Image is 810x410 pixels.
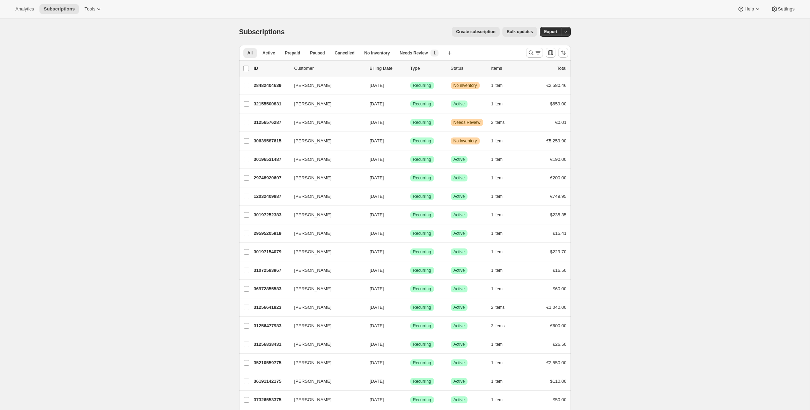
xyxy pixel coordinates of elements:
span: [PERSON_NAME] [294,285,332,292]
span: Recurring [413,323,431,329]
span: Cancelled [335,50,355,56]
div: 29748920607[PERSON_NAME][DATE]SuccessRecurringSuccessActive1 item€200.00 [254,173,567,183]
span: 3 items [491,323,505,329]
button: Bulk updates [502,27,537,37]
span: 1 item [491,286,503,292]
span: €190.00 [550,157,567,162]
button: [PERSON_NAME] [290,339,360,350]
span: Analytics [15,6,34,12]
div: 30197252383[PERSON_NAME][DATE]SuccessRecurringSuccessActive1 item$235.35 [254,210,567,220]
span: Help [744,6,754,12]
span: [DATE] [370,175,384,180]
span: €2,550.00 [546,360,567,365]
span: Recurring [413,194,431,199]
button: Subscriptions [39,4,79,14]
button: [PERSON_NAME] [290,302,360,313]
span: Settings [778,6,795,12]
p: 36191142175 [254,378,289,385]
span: Prepaid [285,50,300,56]
p: 31256477983 [254,322,289,329]
p: 30197154079 [254,248,289,255]
span: Active [454,397,465,403]
div: 36972855583[PERSON_NAME][DATE]SuccessRecurringSuccessActive1 item$60.00 [254,284,567,294]
p: Billing Date [370,65,405,72]
span: €0.01 [555,120,567,125]
span: 1 item [491,175,503,181]
span: Recurring [413,342,431,347]
button: [PERSON_NAME] [290,80,360,91]
span: Active [454,323,465,329]
div: 29595205919[PERSON_NAME][DATE]SuccessRecurringSuccessActive1 item€15.41 [254,229,567,238]
span: Active [454,194,465,199]
button: 1 item [491,99,510,109]
button: 1 item [491,229,510,238]
span: [DATE] [370,249,384,254]
div: 32155500831[PERSON_NAME][DATE]SuccessRecurringSuccessActive1 item$659.00 [254,99,567,109]
span: 1 item [491,268,503,273]
button: Create subscription [452,27,500,37]
span: [PERSON_NAME] [294,359,332,366]
span: €16.50 [553,268,567,273]
p: 37326553375 [254,396,289,403]
p: 29748920607 [254,174,289,181]
button: [PERSON_NAME] [290,246,360,258]
span: €1,040.00 [546,305,567,310]
div: 37326553375[PERSON_NAME][DATE]SuccessRecurringSuccessActive1 item$50.00 [254,395,567,405]
span: Recurring [413,83,431,88]
button: 1 item [491,358,510,368]
p: 28482404639 [254,82,289,89]
span: [DATE] [370,120,384,125]
button: 2 items [491,303,513,312]
span: [DATE] [370,379,384,384]
span: $659.00 [550,101,567,106]
span: Active [454,101,465,107]
p: 31072583967 [254,267,289,274]
span: Recurring [413,305,431,310]
div: 12032409887[PERSON_NAME][DATE]SuccessRecurringSuccessActive1 item€749.95 [254,192,567,201]
span: [PERSON_NAME] [294,267,332,274]
span: [DATE] [370,323,384,328]
div: 31072583967[PERSON_NAME][DATE]SuccessRecurringSuccessActive1 item€16.50 [254,266,567,275]
span: Active [454,360,465,366]
span: €15.41 [553,231,567,236]
span: Subscriptions [44,6,75,12]
span: [DATE] [370,212,384,217]
button: Customize table column order and visibility [546,48,555,58]
p: 32155500831 [254,100,289,107]
span: 1 item [491,360,503,366]
span: Active [454,379,465,384]
span: 1 item [491,379,503,384]
div: Items [491,65,526,72]
span: €200.00 [550,175,567,180]
span: [PERSON_NAME] [294,119,332,126]
span: [PERSON_NAME] [294,100,332,107]
div: 31256641823[PERSON_NAME][DATE]SuccessRecurringSuccessActive2 items€1,040.00 [254,303,567,312]
p: 31256641823 [254,304,289,311]
button: Tools [80,4,106,14]
button: 1 item [491,284,510,294]
button: [PERSON_NAME] [290,376,360,387]
button: 1 item [491,192,510,201]
span: Recurring [413,397,431,403]
span: No inventory [364,50,390,56]
button: Create new view [444,48,455,58]
span: [PERSON_NAME] [294,322,332,329]
button: 1 item [491,210,510,220]
span: Export [544,29,557,35]
span: All [248,50,253,56]
button: 1 item [491,81,510,90]
button: 1 item [491,266,510,275]
button: Settings [767,4,799,14]
span: [PERSON_NAME] [294,378,332,385]
div: Type [410,65,445,72]
span: [DATE] [370,305,384,310]
p: 31256838431 [254,341,289,348]
span: Active [454,175,465,181]
p: 31256576287 [254,119,289,126]
button: 1 item [491,340,510,349]
p: ID [254,65,289,72]
p: 36972855583 [254,285,289,292]
button: [PERSON_NAME] [290,98,360,110]
span: 1 item [491,157,503,162]
button: Search and filter results [526,48,543,58]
